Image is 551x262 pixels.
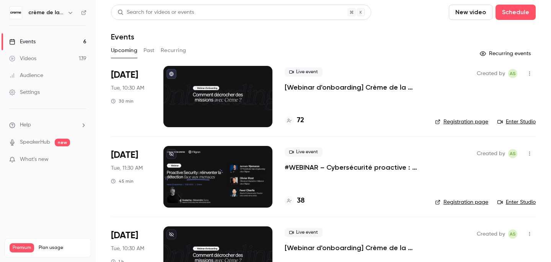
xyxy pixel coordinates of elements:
[9,121,86,129] li: help-dropdown-opener
[497,118,536,126] a: Enter Studio
[111,66,151,127] div: Sep 23 Tue, 10:30 AM (Europe/Madrid)
[449,5,492,20] button: New video
[508,69,517,78] span: Alexandre Sutra
[435,118,488,126] a: Registration page
[510,69,516,78] span: AS
[510,149,516,158] span: AS
[111,149,138,161] span: [DATE]
[143,44,155,57] button: Past
[111,84,144,92] span: Tue, 10:30 AM
[285,83,423,92] a: [Webinar d'onboarding] Crème de la Crème : [PERSON_NAME] & Q&A par [PERSON_NAME]
[20,138,50,146] a: SpeakerHub
[55,139,70,146] span: new
[10,7,22,19] img: crème de la crème
[111,69,138,81] span: [DATE]
[111,164,143,172] span: Tue, 11:30 AM
[496,5,536,20] button: Schedule
[510,229,516,239] span: AS
[111,146,151,207] div: Sep 23 Tue, 11:30 AM (Europe/Paris)
[20,156,49,164] span: What's new
[297,196,305,206] h4: 38
[508,229,517,239] span: Alexandre Sutra
[161,44,186,57] button: Recurring
[477,69,505,78] span: Created by
[476,47,536,60] button: Recurring events
[28,9,64,16] h6: crème de la crème
[285,147,323,157] span: Live event
[285,67,323,77] span: Live event
[285,196,305,206] a: 38
[9,72,43,79] div: Audience
[117,8,194,16] div: Search for videos or events
[285,163,423,172] a: #WEBINAR – Cybersécurité proactive : une nouvelle ère pour la détection des menaces avec [PERSON_...
[111,229,138,242] span: [DATE]
[285,115,304,126] a: 72
[297,115,304,126] h4: 72
[497,198,536,206] a: Enter Studio
[10,243,34,252] span: Premium
[477,149,505,158] span: Created by
[20,121,31,129] span: Help
[111,178,134,184] div: 45 min
[111,32,134,41] h1: Events
[508,149,517,158] span: Alexandre Sutra
[477,229,505,239] span: Created by
[39,245,86,251] span: Plan usage
[9,88,40,96] div: Settings
[9,55,36,62] div: Videos
[285,243,423,252] a: [Webinar d'onboarding] Crème de la Crème : [PERSON_NAME] & Q&A par [PERSON_NAME]
[111,98,134,104] div: 30 min
[111,245,144,252] span: Tue, 10:30 AM
[9,38,36,46] div: Events
[111,44,137,57] button: Upcoming
[435,198,488,206] a: Registration page
[285,228,323,237] span: Live event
